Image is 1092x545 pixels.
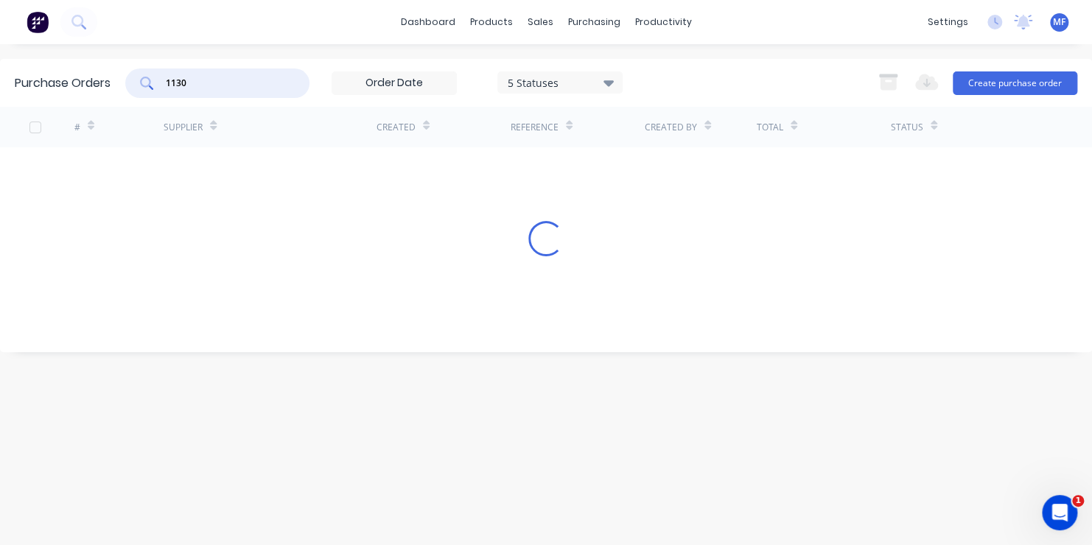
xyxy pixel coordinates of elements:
[1042,495,1077,530] iframe: Intercom live chat
[393,11,463,33] a: dashboard
[757,121,783,134] div: Total
[891,121,923,134] div: Status
[332,72,456,94] input: Order Date
[508,74,613,90] div: 5 Statuses
[463,11,520,33] div: products
[511,121,559,134] div: Reference
[561,11,628,33] div: purchasing
[164,76,287,91] input: Search purchase orders...
[1053,15,1065,29] span: MF
[15,74,111,92] div: Purchase Orders
[953,71,1077,95] button: Create purchase order
[377,121,416,134] div: Created
[628,11,699,33] div: productivity
[1072,495,1084,507] span: 1
[27,11,49,33] img: Factory
[520,11,561,33] div: sales
[74,121,80,134] div: #
[645,121,697,134] div: Created By
[920,11,976,33] div: settings
[164,121,203,134] div: Supplier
